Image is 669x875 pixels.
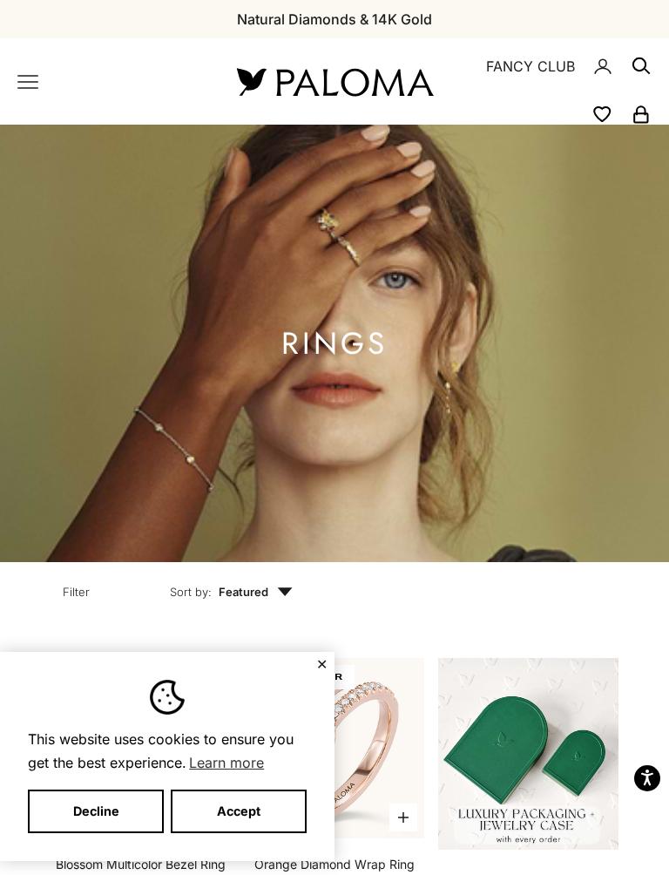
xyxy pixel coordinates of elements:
[28,790,164,833] button: Decline
[23,562,130,616] button: Filter
[316,659,328,669] button: Close
[130,562,333,616] button: Sort by: Featured
[254,856,415,873] a: Orange Diamond Wrap Ring
[17,71,195,92] nav: Primary navigation
[170,583,212,600] span: Sort by:
[219,583,293,600] span: Featured
[150,680,185,715] img: Cookie banner
[281,333,388,355] h1: Rings
[474,38,652,125] nav: Secondary navigation
[237,8,432,31] p: Natural Diamonds & 14K Gold
[486,55,575,78] a: FANCY CLUB
[186,750,267,776] a: Learn more
[28,729,307,776] span: This website uses cookies to ensure you get the best experience.
[56,856,226,873] a: Blossom Multicolor Bezel Ring
[171,790,307,833] button: Accept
